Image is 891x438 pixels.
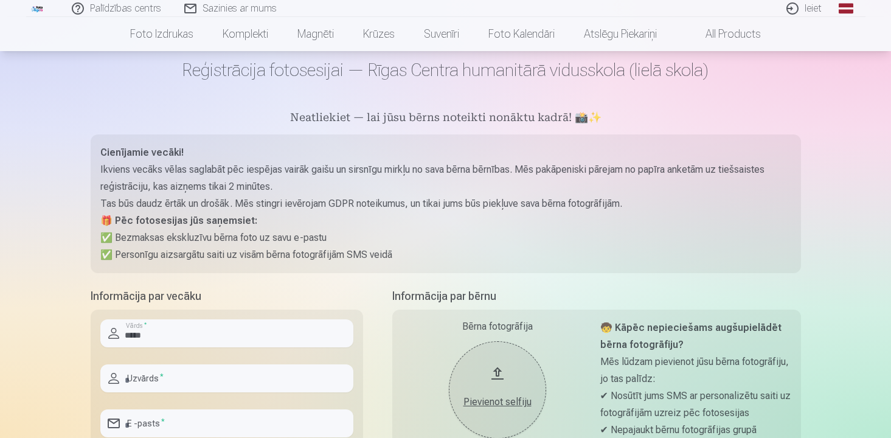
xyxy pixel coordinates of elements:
[348,17,409,51] a: Krūzes
[100,246,791,263] p: ✅ Personīgu aizsargātu saiti uz visām bērna fotogrāfijām SMS veidā
[600,353,791,388] p: Mēs lūdzam pievienot jūsu bērna fotogrāfiju, jo tas palīdz:
[100,195,791,212] p: Tas būs daudz ērtāk un drošāk. Mēs stingri ievērojam GDPR noteikumus, un tikai jums būs piekļuve ...
[461,395,534,409] div: Pievienot selfiju
[100,215,257,226] strong: 🎁 Pēc fotosesijas jūs saņemsiet:
[283,17,348,51] a: Magnēti
[671,17,775,51] a: All products
[402,319,593,334] div: Bērna fotogrāfija
[208,17,283,51] a: Komplekti
[100,229,791,246] p: ✅ Bezmaksas ekskluzīvu bērna foto uz savu e-pastu
[600,388,791,422] p: ✔ Nosūtīt jums SMS ar personalizētu saiti uz fotogrāfijām uzreiz pēc fotosesijas
[409,17,474,51] a: Suvenīri
[100,161,791,195] p: Ikviens vecāks vēlas saglabāt pēc iespējas vairāk gaišu un sirsnīgu mirkļu no sava bērna bērnības...
[91,288,363,305] h5: Informācija par vecāku
[91,110,801,127] h5: Neatliekiet — lai jūsu bērns noteikti nonāktu kadrā! 📸✨
[474,17,569,51] a: Foto kalendāri
[91,59,801,81] h1: Reģistrācija fotosesijai — Rīgas Centra humanitārā vidusskola (lielā skola)
[392,288,801,305] h5: Informācija par bērnu
[31,5,44,12] img: /fa1
[100,147,184,158] strong: Cienījamie vecāki!
[600,322,782,350] strong: 🧒 Kāpēc nepieciešams augšupielādēt bērna fotogrāfiju?
[569,17,671,51] a: Atslēgu piekariņi
[116,17,208,51] a: Foto izdrukas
